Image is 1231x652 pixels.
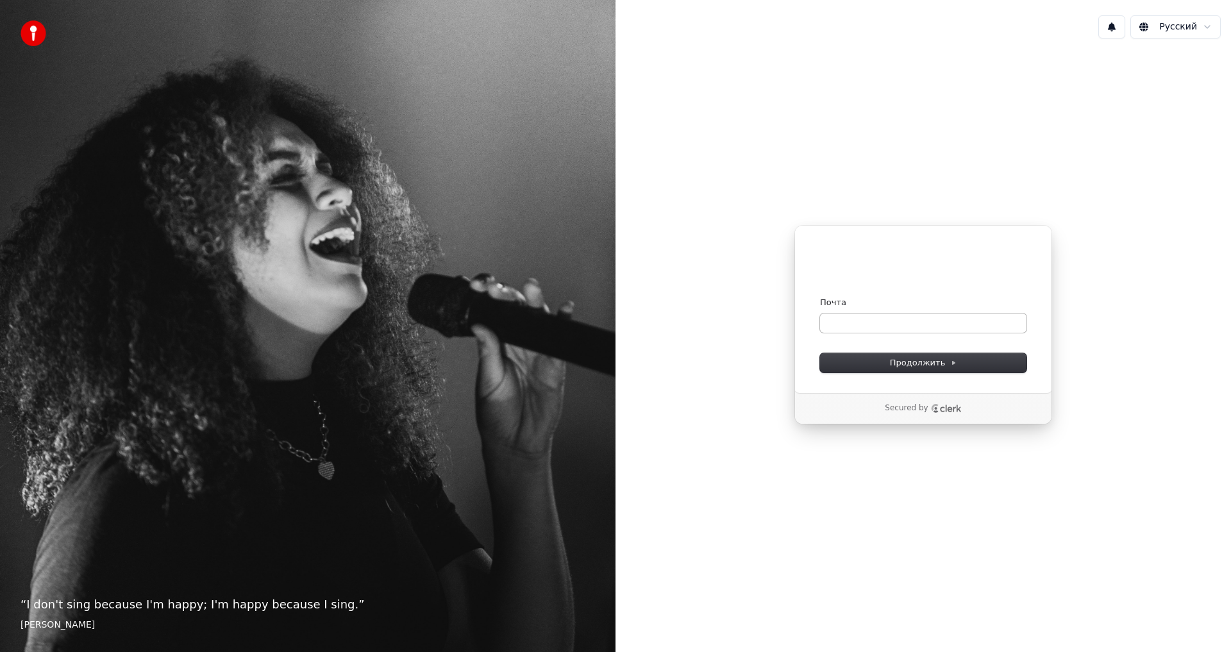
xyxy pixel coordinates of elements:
[820,297,846,308] label: Почта
[21,21,46,46] img: youka
[820,353,1026,372] button: Продолжить
[890,357,957,369] span: Продолжить
[21,619,595,631] footer: [PERSON_NAME]
[931,404,962,413] a: Clerk logo
[885,403,928,414] p: Secured by
[21,596,595,614] p: “ I don't sing because I'm happy; I'm happy because I sing. ”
